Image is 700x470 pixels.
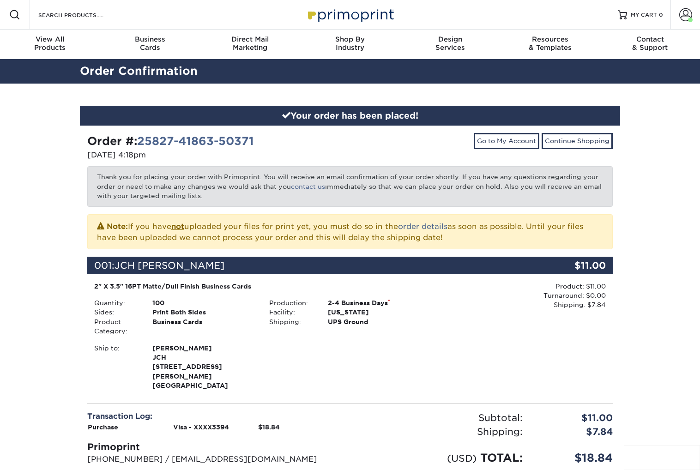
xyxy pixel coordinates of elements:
span: JCH [152,353,255,362]
span: Contact [600,35,700,43]
div: Quantity: [87,298,145,307]
span: Resources [500,35,600,43]
div: Subtotal: [350,411,530,425]
div: Business Cards [145,317,262,336]
a: BusinessCards [100,30,200,59]
strong: Note: [107,222,128,231]
div: Shipping: [262,317,320,326]
div: UPS Ground [321,317,438,326]
strong: Visa - XXXX3394 [173,423,229,431]
span: 0 [659,12,663,18]
a: order details [398,222,447,231]
div: Primoprint [87,440,343,454]
div: $11.00 [530,411,620,425]
a: contact us [291,183,325,190]
strong: $18.84 [258,423,280,431]
span: Direct Mail [200,35,300,43]
a: Go to My Account [474,133,539,149]
span: TOTAL: [480,451,523,464]
a: 25827-41863-50371 [137,134,254,148]
div: 2" X 3.5" 16PT Matte/Dull Finish Business Cards [94,282,431,291]
div: $7.84 [530,425,620,439]
p: Thank you for placing your order with Primoprint. You will receive an email confirmation of your ... [87,166,613,206]
div: $18.84 [530,450,620,466]
div: & Support [600,35,700,52]
span: MY CART [631,11,657,19]
div: & Templates [500,35,600,52]
div: 100 [145,298,262,307]
a: DesignServices [400,30,500,59]
div: Industry [300,35,400,52]
strong: Order #: [87,134,254,148]
div: [US_STATE] [321,307,438,317]
div: 2-4 Business Days [321,298,438,307]
div: Shipping: [350,425,530,439]
div: Product Category: [87,317,145,336]
div: $11.00 [525,257,613,274]
div: Services [400,35,500,52]
div: Sides: [87,307,145,317]
a: Contact& Support [600,30,700,59]
h2: Order Confirmation [73,63,627,80]
div: Cards [100,35,200,52]
div: Product: $11.00 Turnaround: $0.00 Shipping: $7.84 [438,282,606,310]
p: [DATE] 4:18pm [87,150,343,161]
div: Marketing [200,35,300,52]
span: [STREET_ADDRESS][PERSON_NAME] [152,362,255,381]
span: Shop By [300,35,400,43]
strong: Purchase [88,423,118,431]
div: Facility: [262,307,320,317]
span: Business [100,35,200,43]
a: Direct MailMarketing [200,30,300,59]
div: Production: [262,298,320,307]
span: JCH [PERSON_NAME] [115,260,224,271]
small: (USD) [447,452,477,464]
div: 001: [87,257,525,274]
div: Print Both Sides [145,307,262,317]
img: Primoprint [304,5,396,24]
input: SEARCH PRODUCTS..... [37,9,127,20]
strong: [GEOGRAPHIC_DATA] [152,343,255,390]
p: [PHONE_NUMBER] / [EMAIL_ADDRESS][DOMAIN_NAME] [87,454,343,465]
div: Transaction Log: [87,411,343,422]
b: not [171,222,184,231]
span: [PERSON_NAME] [152,343,255,353]
a: Shop ByIndustry [300,30,400,59]
div: Your order has been placed! [80,106,620,126]
span: Design [400,35,500,43]
p: If you have uploaded your files for print yet, you must do so in the as soon as possible. Until y... [97,220,603,243]
div: Ship to: [87,343,145,391]
a: Continue Shopping [542,133,613,149]
a: Resources& Templates [500,30,600,59]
